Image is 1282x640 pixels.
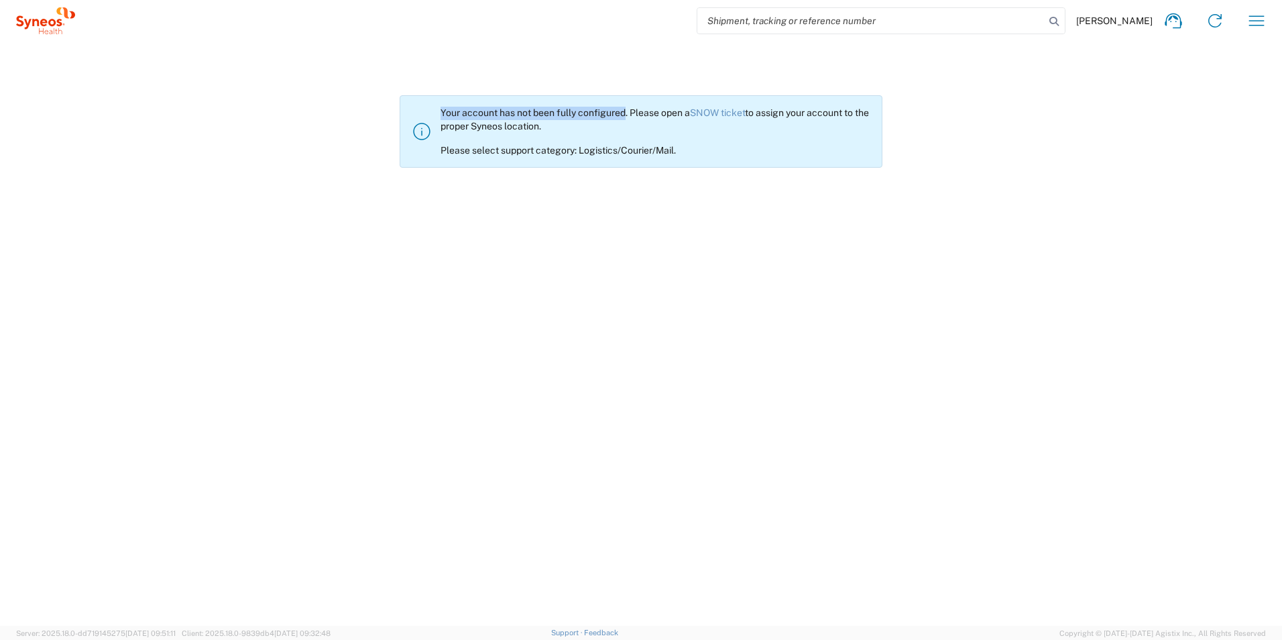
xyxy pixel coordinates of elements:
[441,107,871,156] div: Your account has not been fully configured. Please open a to assign your account to the proper Sy...
[16,629,176,637] span: Server: 2025.18.0-dd719145275
[182,629,331,637] span: Client: 2025.18.0-9839db4
[1059,627,1266,639] span: Copyright © [DATE]-[DATE] Agistix Inc., All Rights Reserved
[274,629,331,637] span: [DATE] 09:32:48
[584,629,618,637] a: Feedback
[697,8,1045,34] input: Shipment, tracking or reference number
[125,629,176,637] span: [DATE] 09:51:11
[551,629,585,637] a: Support
[690,107,745,118] a: SNOW ticket
[1076,15,1153,27] span: [PERSON_NAME]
